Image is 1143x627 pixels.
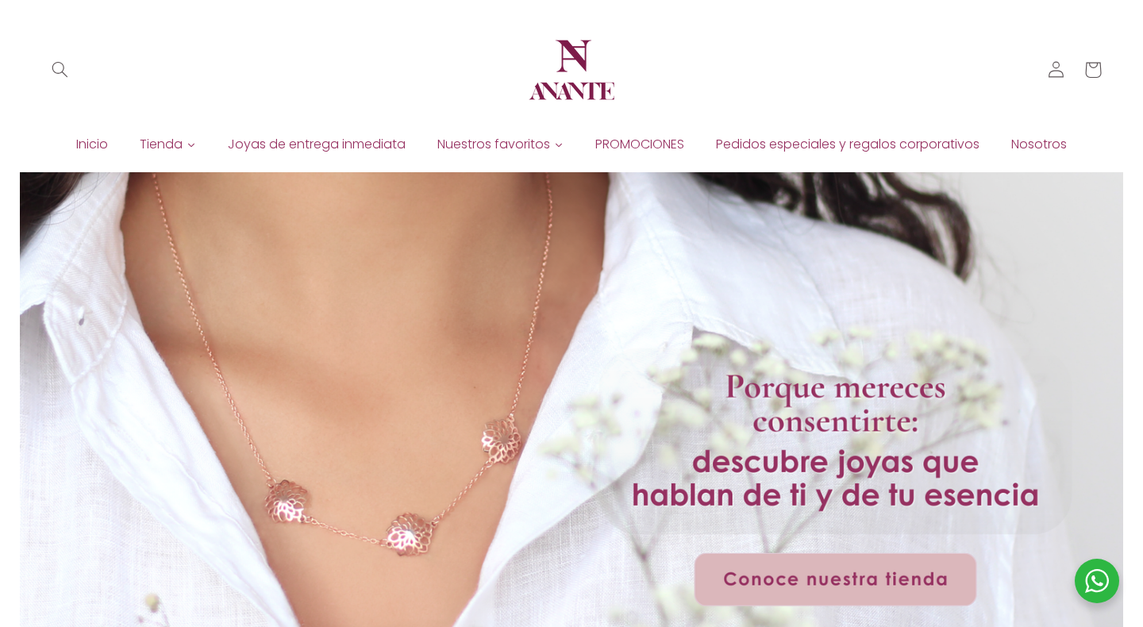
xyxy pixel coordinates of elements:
span: Joyas de entrega inmediata [228,136,406,153]
span: Tienda [140,136,183,153]
span: PROMOCIONES [595,136,684,153]
span: Inicio [76,136,108,153]
span: Nosotros [1011,136,1067,153]
span: Pedidos especiales y regalos corporativos [716,136,979,153]
a: Inicio [60,133,124,156]
span: Nuestros favoritos [437,136,550,153]
img: Anante Joyería | Diseño en plata y oro [524,22,619,117]
a: PROMOCIONES [579,133,700,156]
a: Nosotros [995,133,1083,156]
a: Nuestros favoritos [421,133,579,156]
summary: Búsqueda [42,52,79,88]
a: Anante Joyería | Diseño en plata y oro [518,16,625,124]
a: Joyas de entrega inmediata [212,133,421,156]
a: Tienda [124,133,212,156]
a: Pedidos especiales y regalos corporativos [700,133,995,156]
